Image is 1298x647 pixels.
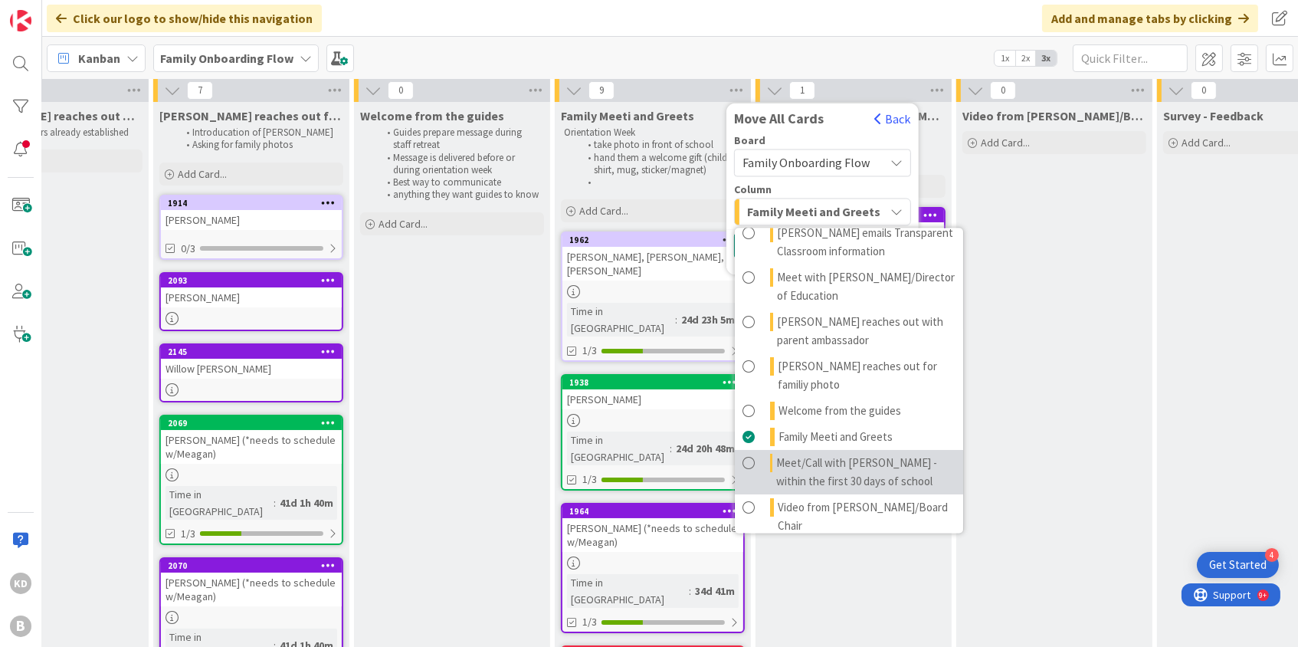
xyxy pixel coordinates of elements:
img: Visit kanbanzone.com [10,10,31,31]
li: Introducation of [PERSON_NAME] [178,126,341,139]
span: Meet with [PERSON_NAME]/Director of Education [777,269,955,306]
div: Family Meeti and Greets [734,228,964,534]
span: 3x [1036,51,1057,66]
span: Add Card... [579,204,628,218]
div: Open Get Started checklist, remaining modules: 4 [1197,552,1279,578]
span: Kanban [78,49,120,67]
span: Add Card... [178,167,227,181]
span: : [689,583,691,599]
div: [PERSON_NAME] (*needs to schedule w/Meagan) [161,573,342,606]
span: Meet/Call with [PERSON_NAME] - within the first 30 days of school [776,455,955,491]
div: 34d 41m [691,583,739,599]
span: Move All Cards [726,112,831,127]
div: 1914 [161,196,342,210]
li: hand them a welcome gift (child t-shirt, mug, sticker/magnet) [579,152,742,177]
button: Back [874,111,911,128]
div: KD [10,573,31,594]
div: 1962[PERSON_NAME], [PERSON_NAME], [PERSON_NAME] [562,233,743,281]
span: Welcome from the guides [360,108,504,123]
li: anything they want guides to know [379,189,542,201]
span: 0 [388,81,414,100]
span: [PERSON_NAME] reaches out for familiy photo [778,358,955,395]
div: 2070 [168,560,342,571]
span: [PERSON_NAME] emails Transparent Classroom information [777,225,955,261]
div: [PERSON_NAME], [PERSON_NAME], [PERSON_NAME] [562,247,743,281]
div: 2145Willow [PERSON_NAME] [161,345,342,379]
span: Family Onboarding Flow [742,156,870,171]
a: Welcome from the guides [735,399,963,425]
div: [PERSON_NAME] (*needs to schedule w/Meagan) [161,430,342,464]
a: [PERSON_NAME] reaches out with parent ambassador [735,310,963,354]
span: [PERSON_NAME] reaches out with parent ambassador [777,314,955,350]
div: 2093[PERSON_NAME] [161,274,342,307]
span: Family Meeti and Greets [561,108,694,123]
span: 1/3 [582,471,597,488]
div: B [10,616,31,637]
div: 1964 [569,506,743,517]
div: [PERSON_NAME] [161,287,342,307]
div: 24d 20h 48m [672,440,739,457]
span: 0 [1191,81,1217,100]
div: [PERSON_NAME] [562,389,743,409]
span: Family Meeti and Greets [778,429,893,447]
span: 1x [995,51,1015,66]
li: Best way to communicate [379,176,542,189]
span: Video from Simon/Board Chair [962,108,1146,123]
span: Add Card... [981,136,1030,149]
div: 41d 1h 40m [276,494,337,511]
button: Family Meeti and Greets [734,199,911,226]
div: 2069[PERSON_NAME] (*needs to schedule w/Meagan) [161,416,342,464]
div: 2093 [168,275,342,286]
span: 0 [990,81,1016,100]
input: Quick Filter... [1073,44,1188,72]
div: 9+ [77,6,85,18]
li: Guides prepare message during staff retreat [379,126,542,152]
span: 1/3 [582,614,597,630]
li: Message is delivered before or during orientation week [379,152,542,177]
div: Willow [PERSON_NAME] [161,359,342,379]
div: 2070[PERSON_NAME] (*needs to schedule w/Meagan) [161,559,342,606]
span: 1/3 [582,343,597,359]
div: 1938 [569,377,743,388]
div: 1964[PERSON_NAME] (*needs to schedule w/Meagan) [562,504,743,552]
div: 2145 [161,345,342,359]
div: Time in [GEOGRAPHIC_DATA] [567,303,675,337]
b: Family Onboarding Flow [160,51,293,66]
a: Video from [PERSON_NAME]/Board Chair [735,495,963,540]
div: Click our logo to show/hide this navigation [47,5,322,32]
div: Time in [GEOGRAPHIC_DATA] [567,574,689,608]
span: 7 [187,81,213,100]
span: : [670,440,672,457]
span: : [274,494,276,511]
div: Time in [GEOGRAPHIC_DATA] [567,432,670,465]
a: Meet/Call with [PERSON_NAME] - within the first 30 days of school [735,451,963,495]
div: Add and manage tabs by clicking [1042,5,1258,32]
span: Support [32,2,70,21]
a: [PERSON_NAME] reaches out for familiy photo [735,354,963,399]
div: 1914[PERSON_NAME] [161,196,342,230]
div: 2069 [161,416,342,430]
a: Meet with [PERSON_NAME]/Director of Education [735,265,963,310]
span: Jackie reaches out for familiy photo [159,108,343,123]
span: Add Card... [1182,136,1231,149]
span: 2x [1015,51,1036,66]
div: 2069 [168,418,342,429]
span: Survey - Feedback [1163,108,1264,123]
div: 2070 [161,559,342,573]
span: 1/3 [181,526,195,542]
p: Orientation Week [564,126,742,139]
div: 1962 [562,233,743,247]
div: [PERSON_NAME] (*needs to schedule w/Meagan) [562,518,743,552]
div: 4 [1265,548,1279,562]
span: Video from [PERSON_NAME]/Board Chair [778,499,955,536]
span: 9 [588,81,615,100]
div: Get Started [1209,557,1267,573]
div: Time in [GEOGRAPHIC_DATA] [166,486,274,520]
span: Add Card... [379,217,428,231]
div: 1964 [562,504,743,518]
span: Column [734,185,772,195]
span: 1 [789,81,815,100]
span: Family Meeti and Greets [747,202,880,222]
div: 2145 [168,346,342,357]
a: Family Meeti and Greets [735,425,963,451]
